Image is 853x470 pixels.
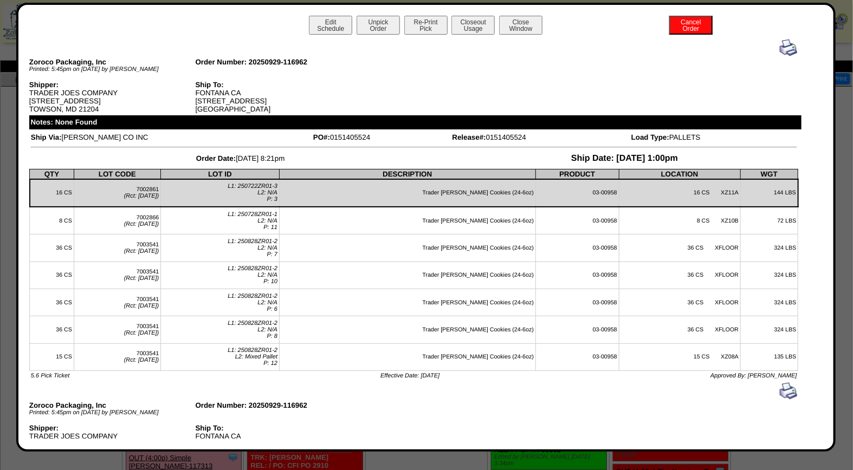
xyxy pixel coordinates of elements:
[279,179,535,207] td: Trader [PERSON_NAME] Cookies (24-6oz)
[619,316,740,343] td: 36 CS XFLOOR
[29,424,196,456] div: TRADER JOES COMPANY [STREET_ADDRESS] TOWSON, MD 21204
[29,81,196,113] div: TRADER JOES COMPANY [STREET_ADDRESS] TOWSON, MD 21204
[404,16,448,35] button: Re-PrintPick
[535,343,619,370] td: 03-00958
[74,262,160,289] td: 7003541
[535,234,619,262] td: 03-00958
[279,262,535,289] td: Trader [PERSON_NAME] Cookies (24-6oz)
[196,154,236,162] span: Order Date:
[619,343,740,370] td: 15 CS XZ08A
[29,81,196,89] div: Shipper:
[195,401,361,409] div: Order Number: 20250929-116962
[535,289,619,316] td: 03-00958
[195,81,361,113] div: FONTANA CA [STREET_ADDRESS] [GEOGRAPHIC_DATA]
[740,169,798,179] th: WGT
[309,16,352,35] button: EditSchedule
[740,316,798,343] td: 324 LBS
[279,234,535,262] td: Trader [PERSON_NAME] Cookies (24-6oz)
[710,373,797,379] span: Approved By: [PERSON_NAME]
[279,343,535,370] td: Trader [PERSON_NAME] Cookies (24-6oz)
[74,289,160,316] td: 7003541
[452,133,630,142] td: 0151405524
[451,16,495,35] button: CloseoutUsage
[195,424,361,432] div: Ship To:
[453,133,486,141] span: Release#:
[228,211,277,231] span: L1: 250728ZR01-1 L2: N/A P: 11
[124,248,159,254] span: (Rct: [DATE])
[535,169,619,179] th: PRODUCT
[30,169,74,179] th: QTY
[31,373,69,379] span: 5.6 Pick Ticket
[124,221,159,227] span: (Rct: [DATE])
[619,234,740,262] td: 36 CS XFLOOR
[571,154,678,163] span: Ship Date: [DATE] 1:00pm
[30,179,74,207] td: 16 CS
[195,424,361,456] div: FONTANA CA [STREET_ADDRESS] [GEOGRAPHIC_DATA]
[29,66,196,73] div: Printed: 5:45pm on [DATE] by [PERSON_NAME]
[30,316,74,343] td: 36 CS
[313,133,451,142] td: 0151405524
[313,133,330,141] span: PO#:
[780,382,797,400] img: print.gif
[380,373,440,379] span: Effective Date: [DATE]
[29,115,802,129] div: Notes: None Found
[631,133,669,141] span: Load Type:
[29,424,196,432] div: Shipper:
[228,320,277,340] span: L1: 250828ZR01-2 L2: N/A P: 8
[74,207,160,234] td: 7002866
[498,24,544,32] a: CloseWindow
[619,207,740,234] td: 8 CS XZ10B
[30,234,74,262] td: 36 CS
[30,133,312,142] td: [PERSON_NAME] CO INC
[29,409,196,416] div: Printed: 5:45pm on [DATE] by [PERSON_NAME]
[30,343,74,370] td: 15 CS
[228,183,277,203] span: L1: 250722ZR01-3 L2: N/A P: 3
[631,133,798,142] td: PALLETS
[279,169,535,179] th: DESCRIPTION
[535,316,619,343] td: 03-00958
[619,262,740,289] td: 36 CS XFLOOR
[228,238,277,258] span: L1: 250828ZR01-2 L2: N/A P: 7
[740,234,798,262] td: 324 LBS
[195,58,361,66] div: Order Number: 20250929-116962
[279,289,535,316] td: Trader [PERSON_NAME] Cookies (24-6oz)
[535,262,619,289] td: 03-00958
[30,207,74,234] td: 8 CS
[357,16,400,35] button: UnpickOrder
[124,193,159,199] span: (Rct: [DATE])
[499,16,542,35] button: CloseWindow
[124,330,159,336] span: (Rct: [DATE])
[740,343,798,370] td: 135 LBS
[29,401,196,409] div: Zoroco Packaging, Inc
[740,207,798,234] td: 72 LBS
[619,289,740,316] td: 36 CS XFLOOR
[74,169,160,179] th: LOT CODE
[619,169,740,179] th: LOCATION
[669,16,713,35] button: CancelOrder
[124,357,159,363] span: (Rct: [DATE])
[740,262,798,289] td: 324 LBS
[228,265,277,285] span: L1: 250828ZR01-2 L2: N/A P: 10
[160,169,279,179] th: LOT ID
[740,289,798,316] td: 324 LBS
[30,262,74,289] td: 36 CS
[124,303,159,309] span: (Rct: [DATE])
[29,58,196,66] div: Zoroco Packaging, Inc
[619,179,740,207] td: 16 CS XZ11A
[74,343,160,370] td: 7003541
[74,234,160,262] td: 7003541
[30,289,74,316] td: 36 CS
[535,179,619,207] td: 03-00958
[780,39,797,56] img: print.gif
[31,133,62,141] span: Ship Via:
[228,293,277,312] span: L1: 250828ZR01-2 L2: N/A P: 6
[30,153,451,164] td: [DATE] 8:21pm
[124,275,159,282] span: (Rct: [DATE])
[74,316,160,343] td: 7003541
[740,179,798,207] td: 144 LBS
[535,207,619,234] td: 03-00958
[74,179,160,207] td: 7002861
[195,81,361,89] div: Ship To:
[279,207,535,234] td: Trader [PERSON_NAME] Cookies (24-6oz)
[279,316,535,343] td: Trader [PERSON_NAME] Cookies (24-6oz)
